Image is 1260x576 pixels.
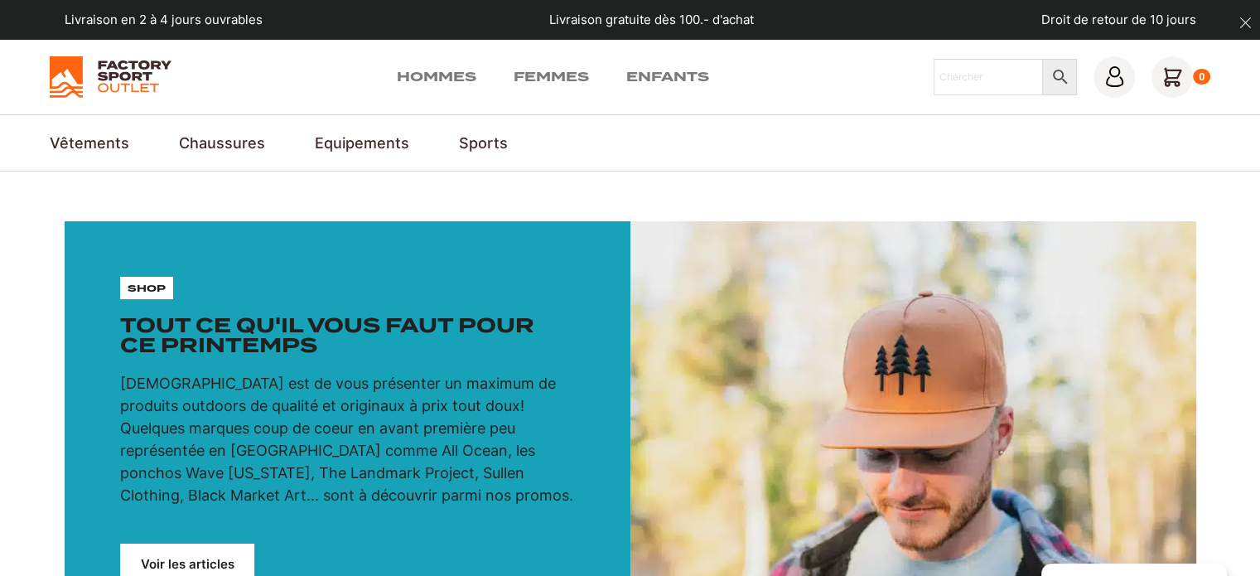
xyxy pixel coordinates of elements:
[1041,11,1196,30] p: Droit de retour de 10 jours
[459,132,508,154] a: Sports
[315,132,409,154] a: Equipements
[120,316,574,356] h1: Tout ce qu'il vous faut pour ce printemps
[549,11,754,30] p: Livraison gratuite dès 100.- d'achat
[128,281,166,296] p: shop
[50,132,129,154] a: Vêtements
[50,56,171,98] img: Factory Sport Outlet
[514,67,589,87] a: Femmes
[626,67,709,87] a: Enfants
[120,372,574,506] p: [DEMOGRAPHIC_DATA] est de vous présenter un maximum de produits outdoors de qualité et originaux ...
[179,132,265,154] a: Chaussures
[397,67,476,87] a: Hommes
[65,11,263,30] p: Livraison en 2 à 4 jours ouvrables
[1231,8,1260,37] button: dismiss
[934,59,1044,95] input: Chercher
[1193,69,1210,85] div: 0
